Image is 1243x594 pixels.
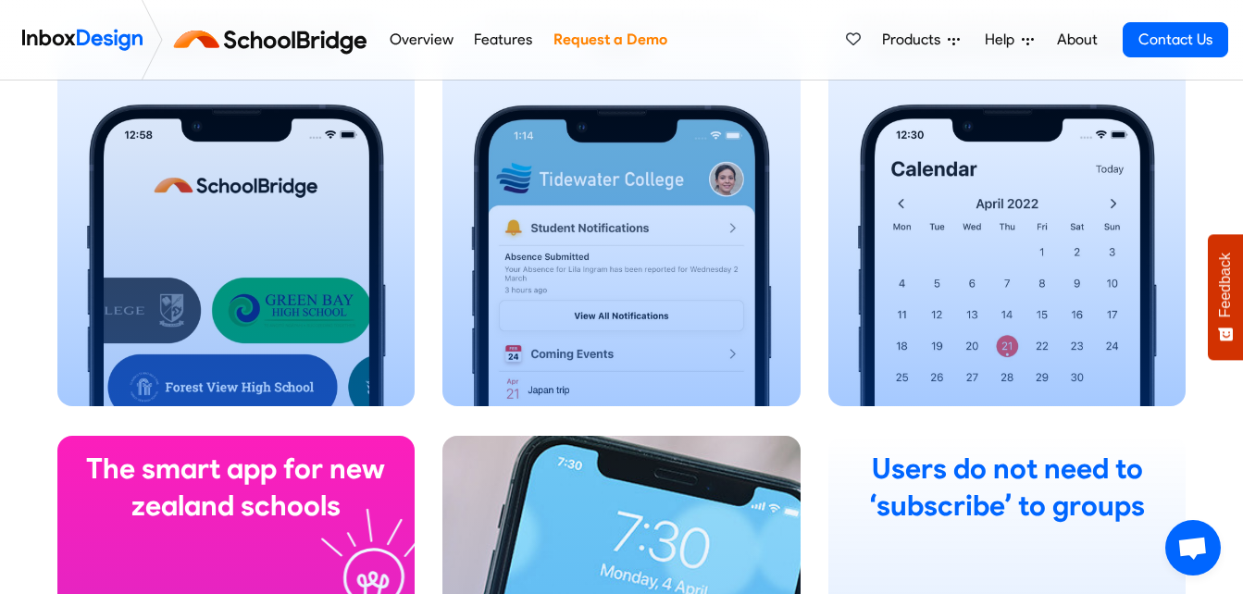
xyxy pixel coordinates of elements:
div: Users do not need to ‘subscribe’ to groups [843,451,1172,525]
a: Overview [384,21,458,58]
span: Feedback [1217,253,1234,317]
div: The smart app for new zealand schools [72,451,401,525]
img: schoolbridge logo [170,18,379,62]
a: Features [469,21,538,58]
a: Help [977,21,1041,58]
a: About [1051,21,1102,58]
span: Help [985,29,1022,51]
span: Products [882,29,948,51]
a: Products [875,21,967,58]
a: Contact Us [1123,22,1228,57]
button: Feedback - Show survey [1208,234,1243,360]
a: Request a Demo [548,21,672,58]
div: Open chat [1165,520,1221,575]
